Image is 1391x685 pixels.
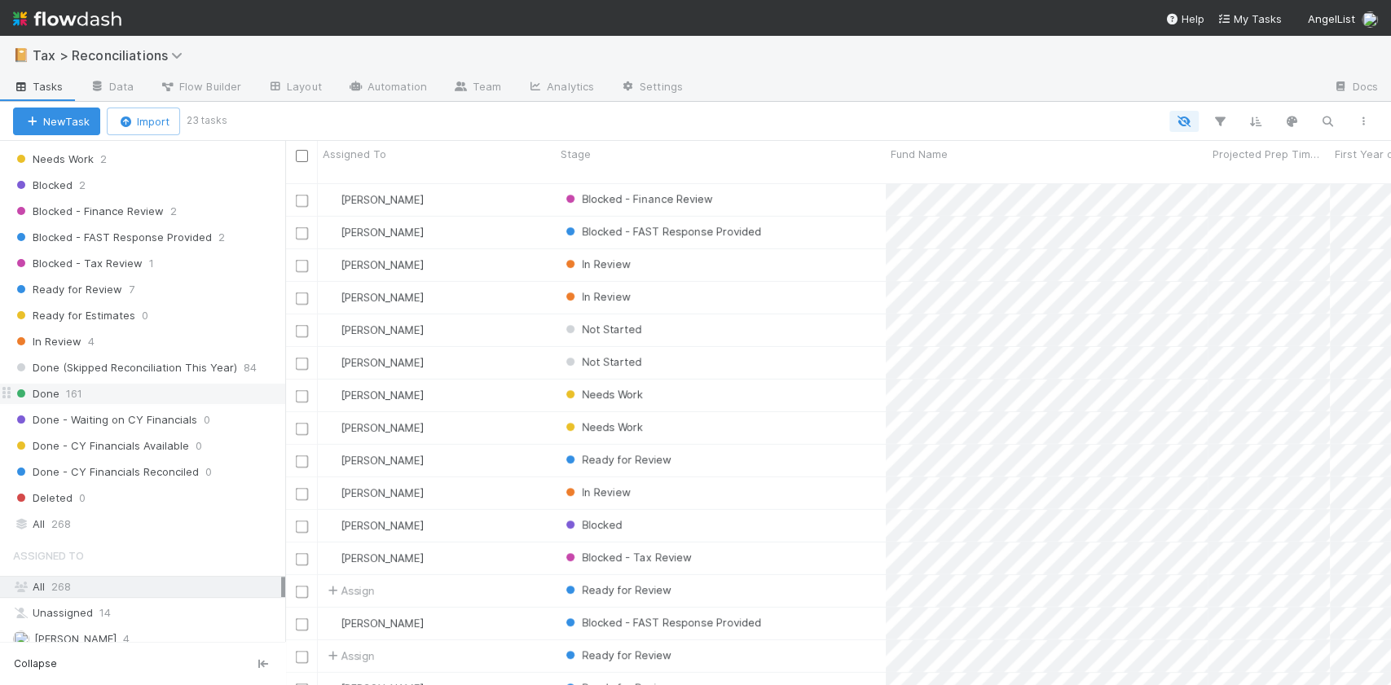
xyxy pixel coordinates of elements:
span: Done - CY Financials Reconciled [13,462,199,482]
span: Assigned To [323,146,386,162]
span: [PERSON_NAME] [341,617,423,630]
span: [PERSON_NAME] [34,632,117,645]
span: Blocked [562,518,622,531]
span: 161 [66,384,82,404]
div: Assign [324,582,375,599]
input: Toggle Row Selected [296,455,308,468]
img: avatar_85833754-9fc2-4f19-a44b-7938606ee299.png [325,258,338,271]
div: Blocked - FAST Response Provided [562,614,761,630]
span: Blocked [13,175,73,195]
div: [PERSON_NAME] [324,289,423,305]
div: Blocked - FAST Response Provided [562,223,761,239]
small: 23 tasks [187,113,227,128]
span: In Review [562,290,631,303]
span: Done - CY Financials Available [13,436,189,456]
span: Ready for Review [562,583,671,596]
div: [PERSON_NAME] [324,257,423,273]
div: In Review [562,288,631,305]
span: [PERSON_NAME] [341,519,423,532]
span: Needs Work [13,149,94,169]
img: avatar_cfa6ccaa-c7d9-46b3-b608-2ec56ecf97ad.png [325,389,338,402]
span: [PERSON_NAME] [341,291,423,304]
img: avatar_85833754-9fc2-4f19-a44b-7938606ee299.png [325,486,338,499]
div: [PERSON_NAME] [324,322,423,338]
a: Team [440,75,514,101]
input: Toggle Row Selected [296,586,308,598]
span: Ready for Estimates [13,305,135,326]
div: Not Started [562,353,641,370]
span: 0 [142,305,148,326]
span: Tax > Reconciliations [33,47,191,64]
span: Done [13,384,59,404]
div: Blocked [562,516,622,533]
div: Unassigned [13,603,281,623]
input: Toggle Row Selected [296,227,308,239]
img: avatar_85833754-9fc2-4f19-a44b-7938606ee299.png [325,454,338,467]
span: [PERSON_NAME] [341,323,423,336]
span: Ready for Review [13,279,122,300]
img: avatar_030f5503-c087-43c2-95d1-dd8963b2926c.png [325,193,338,206]
div: [PERSON_NAME] [324,615,423,631]
img: avatar_45ea4894-10ca-450f-982d-dabe3bd75b0b.png [13,630,29,647]
div: Blocked - Finance Review [562,191,713,207]
span: Not Started [562,323,641,336]
a: Flow Builder [147,75,254,101]
span: 7 [129,279,134,300]
span: 1 [149,253,154,274]
input: Toggle Row Selected [296,618,308,630]
input: Toggle Row Selected [296,488,308,500]
span: Needs Work [562,388,643,401]
span: In Review [562,485,631,498]
input: Toggle All Rows Selected [296,150,308,162]
img: avatar_cc3a00d7-dd5c-4a2f-8d58-dd6545b20c0d.png [1362,11,1378,28]
span: Deleted [13,488,73,508]
span: Blocked - Finance Review [562,192,713,205]
span: [PERSON_NAME] [341,551,423,564]
div: Not Started [562,321,641,337]
span: Needs Work [562,420,643,433]
img: avatar_711f55b7-5a46-40da-996f-bc93b6b86381.png [325,519,338,532]
span: [PERSON_NAME] [341,389,423,402]
span: [PERSON_NAME] [341,421,423,434]
span: 📔 [13,48,29,62]
span: 268 [51,514,71,534]
input: Toggle Row Selected [296,423,308,435]
a: Settings [607,75,696,101]
span: 14 [99,603,111,623]
div: [PERSON_NAME] [324,224,423,240]
img: avatar_705f3a58-2659-4f93-91ad-7a5be837418b.png [325,226,338,239]
span: In Review [562,257,631,270]
img: avatar_c0d2ec3f-77e2-40ea-8107-ee7bdb5edede.png [325,617,338,630]
span: Blocked - FAST Response Provided [562,225,761,238]
span: [PERSON_NAME] [341,356,423,369]
img: avatar_711f55b7-5a46-40da-996f-bc93b6b86381.png [325,551,338,564]
span: 0 [205,462,212,482]
input: Toggle Row Selected [296,651,308,663]
span: Ready for Review [562,648,671,661]
div: Assign [324,648,375,664]
input: Toggle Row Selected [296,292,308,305]
div: Help [1165,11,1204,27]
span: 4 [123,629,130,649]
div: Ready for Review [562,647,671,663]
input: Toggle Row Selected [296,325,308,337]
span: [PERSON_NAME] [341,226,423,239]
div: [PERSON_NAME] [324,550,423,566]
span: Blocked - Finance Review [13,201,164,222]
div: [PERSON_NAME] [324,419,423,436]
div: [PERSON_NAME] [324,452,423,468]
span: [PERSON_NAME] [341,454,423,467]
a: Automation [335,75,440,101]
span: Blocked - FAST Response Provided [562,616,761,629]
div: All [13,577,281,597]
div: Ready for Review [562,451,671,468]
input: Toggle Row Selected [296,260,308,272]
span: Done (Skipped Reconciliation This Year) [13,358,237,378]
div: [PERSON_NAME] [324,387,423,403]
span: 2 [79,175,86,195]
span: [PERSON_NAME] [341,258,423,271]
button: NewTask [13,108,100,135]
a: Layout [254,75,335,101]
span: My Tasks [1217,12,1282,25]
div: Needs Work [562,386,643,402]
